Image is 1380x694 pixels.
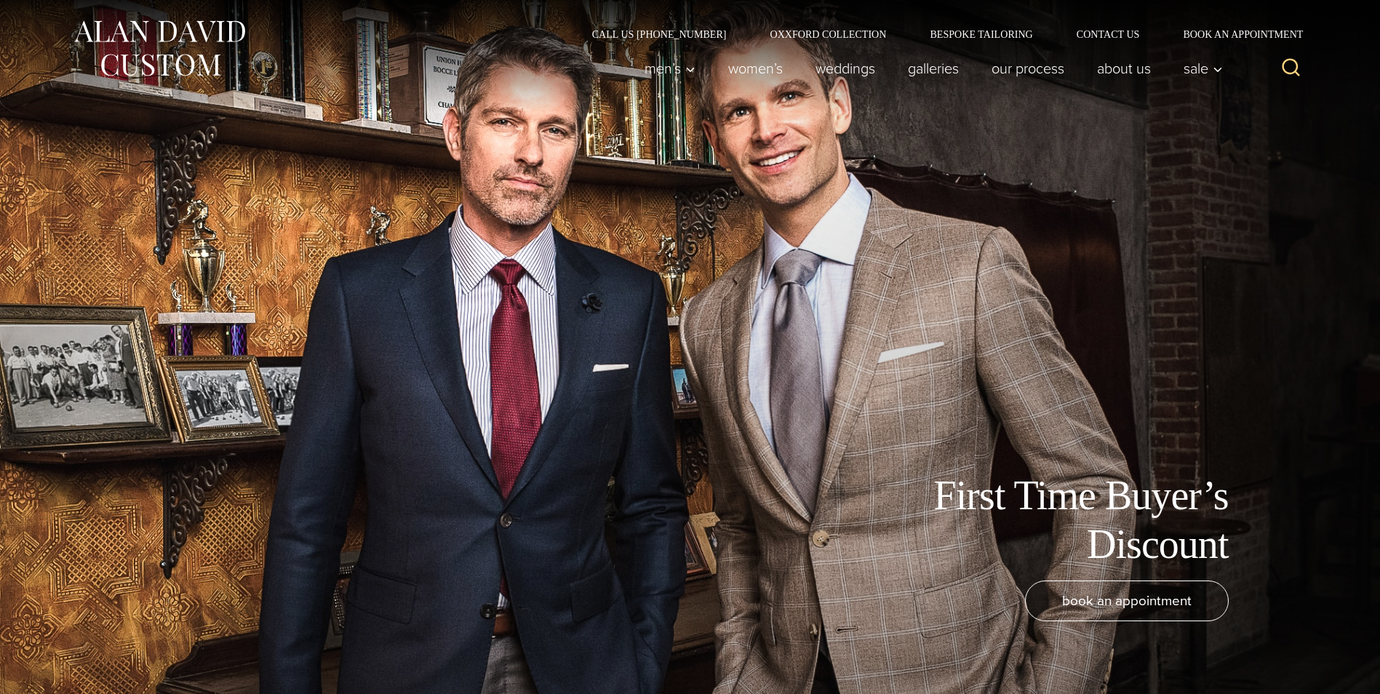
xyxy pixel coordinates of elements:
[72,16,247,81] img: Alan David Custom
[908,29,1054,39] a: Bespoke Tailoring
[1062,590,1192,611] span: book an appointment
[570,29,1309,39] nav: Secondary Navigation
[645,61,695,76] span: Men’s
[628,54,1230,83] nav: Primary Navigation
[891,54,975,83] a: Galleries
[1274,51,1309,86] button: View Search Form
[799,54,891,83] a: weddings
[901,471,1229,569] h1: First Time Buyer’s Discount
[1080,54,1167,83] a: About Us
[570,29,749,39] a: Call Us [PHONE_NUMBER]
[1025,581,1229,621] a: book an appointment
[1161,29,1308,39] a: Book an Appointment
[1184,61,1223,76] span: Sale
[975,54,1080,83] a: Our Process
[711,54,799,83] a: Women’s
[1055,29,1162,39] a: Contact Us
[748,29,908,39] a: Oxxford Collection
